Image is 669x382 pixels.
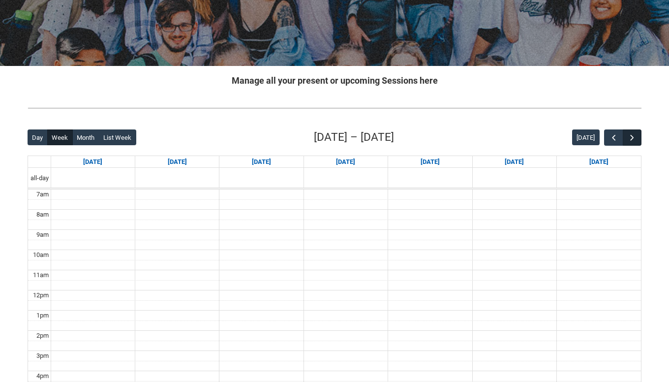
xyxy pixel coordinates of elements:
[334,156,357,168] a: Go to August 27, 2025
[81,156,104,168] a: Go to August 24, 2025
[34,351,51,361] div: 3pm
[31,270,51,280] div: 11am
[34,311,51,320] div: 1pm
[314,129,394,146] h2: [DATE] – [DATE]
[99,129,136,145] button: List Week
[166,156,189,168] a: Go to August 25, 2025
[47,129,73,145] button: Week
[34,331,51,341] div: 2pm
[623,129,641,146] button: Next Week
[28,103,641,113] img: REDU_GREY_LINE
[604,129,623,146] button: Previous Week
[28,129,48,145] button: Day
[34,371,51,381] div: 4pm
[28,74,641,87] h2: Manage all your present or upcoming Sessions here
[34,210,51,220] div: 8am
[31,290,51,300] div: 12pm
[572,129,600,145] button: [DATE]
[29,173,51,183] span: all-day
[34,230,51,240] div: 9am
[419,156,442,168] a: Go to August 28, 2025
[503,156,526,168] a: Go to August 29, 2025
[34,190,51,199] div: 7am
[72,129,99,145] button: Month
[587,156,610,168] a: Go to August 30, 2025
[31,250,51,260] div: 10am
[250,156,273,168] a: Go to August 26, 2025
